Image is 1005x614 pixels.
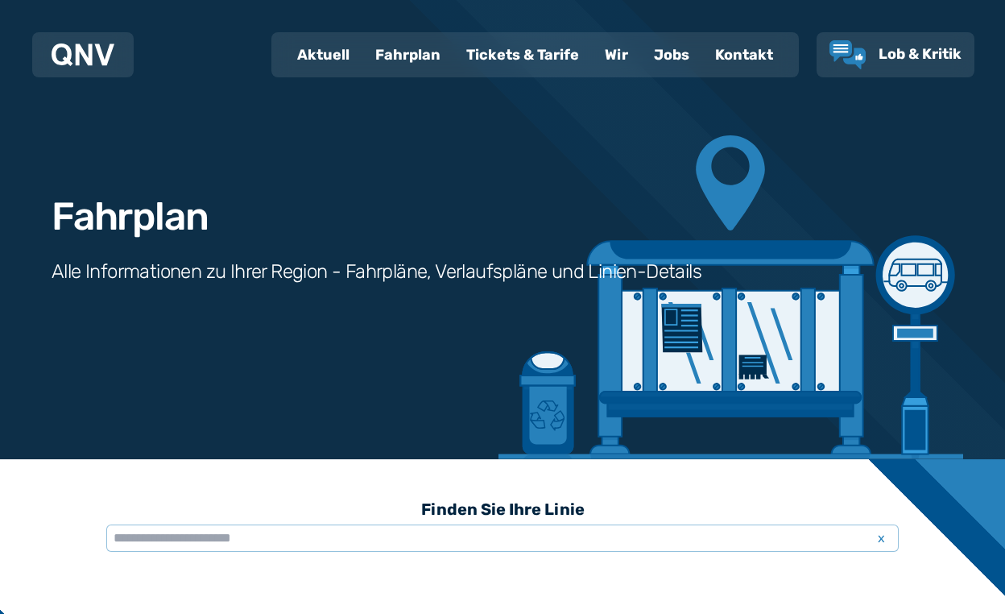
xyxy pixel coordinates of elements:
[52,44,114,66] img: QNV Logo
[702,34,786,76] a: Kontakt
[829,40,962,69] a: Lob & Kritik
[870,529,892,548] span: x
[641,34,702,76] a: Jobs
[106,492,899,527] h3: Finden Sie Ihre Linie
[879,45,962,63] span: Lob & Kritik
[453,34,592,76] a: Tickets & Tarife
[52,259,701,284] h3: Alle Informationen zu Ihrer Region - Fahrpläne, Verlaufspläne und Linien-Details
[284,34,362,76] a: Aktuell
[52,39,114,71] a: QNV Logo
[52,197,208,236] h1: Fahrplan
[362,34,453,76] a: Fahrplan
[592,34,641,76] a: Wir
